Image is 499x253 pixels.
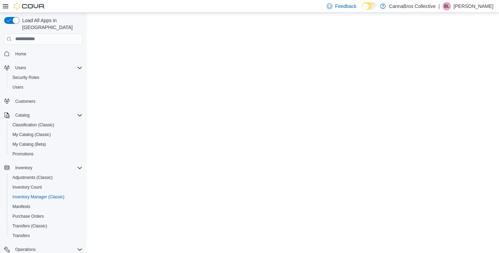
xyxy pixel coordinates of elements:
[7,182,85,192] button: Inventory Count
[15,99,35,104] span: Customers
[438,2,440,10] p: |
[12,214,44,219] span: Purchase Orders
[10,222,82,230] span: Transfers (Classic)
[12,132,51,137] span: My Catalog (Classic)
[12,64,29,72] button: Users
[7,231,85,241] button: Transfers
[12,142,46,147] span: My Catalog (Beta)
[10,212,82,220] span: Purchase Orders
[12,164,82,172] span: Inventory
[1,96,85,106] button: Customers
[335,3,356,10] span: Feedback
[12,50,29,58] a: Home
[12,233,30,238] span: Transfers
[7,139,85,149] button: My Catalog (Beta)
[15,165,32,171] span: Inventory
[7,73,85,82] button: Security Roles
[454,2,493,10] p: [PERSON_NAME]
[10,193,82,201] span: Inventory Manager (Classic)
[12,204,30,209] span: Manifests
[10,83,26,91] a: Users
[443,2,451,10] div: Bayden LaPiana
[15,247,36,252] span: Operations
[1,110,85,120] button: Catalog
[362,2,377,10] input: Dark Mode
[10,183,82,191] span: Inventory Count
[10,140,49,148] a: My Catalog (Beta)
[10,232,82,240] span: Transfers
[1,163,85,173] button: Inventory
[12,97,82,106] span: Customers
[10,212,47,220] a: Purchase Orders
[15,112,29,118] span: Catalog
[10,150,36,158] a: Promotions
[7,211,85,221] button: Purchase Orders
[7,120,85,130] button: Classification (Classic)
[12,223,47,229] span: Transfers (Classic)
[12,194,64,200] span: Inventory Manager (Classic)
[12,97,38,106] a: Customers
[19,17,82,31] span: Load All Apps in [GEOGRAPHIC_DATA]
[12,151,34,157] span: Promotions
[10,73,82,82] span: Security Roles
[7,130,85,139] button: My Catalog (Classic)
[389,2,436,10] p: CannaBros Collective
[12,122,54,128] span: Classification (Classic)
[10,202,33,211] a: Manifests
[12,164,35,172] button: Inventory
[7,192,85,202] button: Inventory Manager (Classic)
[7,221,85,231] button: Transfers (Classic)
[12,75,39,80] span: Security Roles
[10,150,82,158] span: Promotions
[10,140,82,148] span: My Catalog (Beta)
[1,63,85,73] button: Users
[7,149,85,159] button: Promotions
[10,121,82,129] span: Classification (Classic)
[7,173,85,182] button: Adjustments (Classic)
[10,173,55,182] a: Adjustments (Classic)
[12,49,82,58] span: Home
[10,202,82,211] span: Manifests
[10,121,57,129] a: Classification (Classic)
[10,173,82,182] span: Adjustments (Classic)
[12,184,42,190] span: Inventory Count
[10,73,42,82] a: Security Roles
[10,130,54,139] a: My Catalog (Classic)
[7,202,85,211] button: Manifests
[15,51,26,57] span: Home
[12,111,32,119] button: Catalog
[10,130,82,139] span: My Catalog (Classic)
[10,83,82,91] span: Users
[10,232,33,240] a: Transfers
[444,2,449,10] span: BL
[1,49,85,59] button: Home
[12,84,23,90] span: Users
[14,3,45,10] img: Cova
[7,82,85,92] button: Users
[12,111,82,119] span: Catalog
[10,193,67,201] a: Inventory Manager (Classic)
[12,64,82,72] span: Users
[10,222,50,230] a: Transfers (Classic)
[15,65,26,71] span: Users
[12,175,53,180] span: Adjustments (Classic)
[10,183,45,191] a: Inventory Count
